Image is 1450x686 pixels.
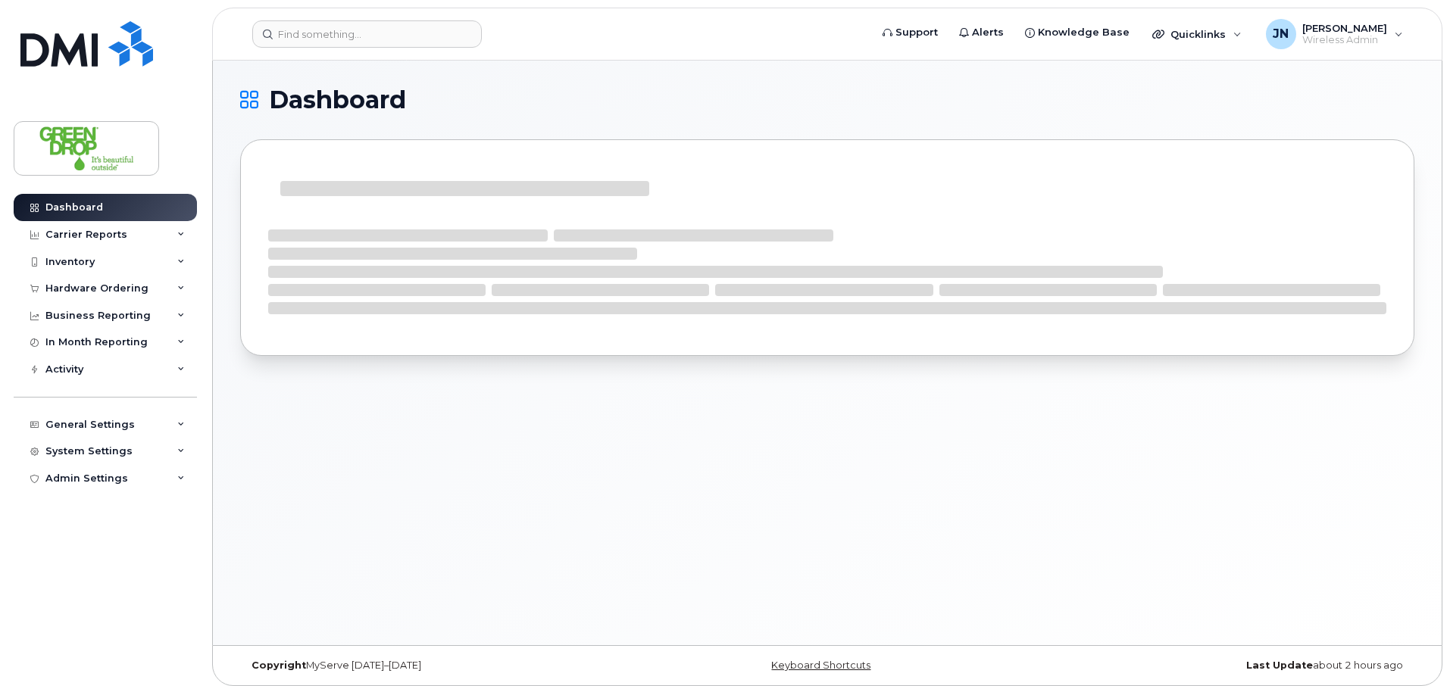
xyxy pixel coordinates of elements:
strong: Last Update [1246,659,1313,671]
strong: Copyright [252,659,306,671]
span: Dashboard [269,89,406,111]
a: Keyboard Shortcuts [771,659,870,671]
div: MyServe [DATE]–[DATE] [240,659,632,672]
div: about 2 hours ago [1023,659,1414,672]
